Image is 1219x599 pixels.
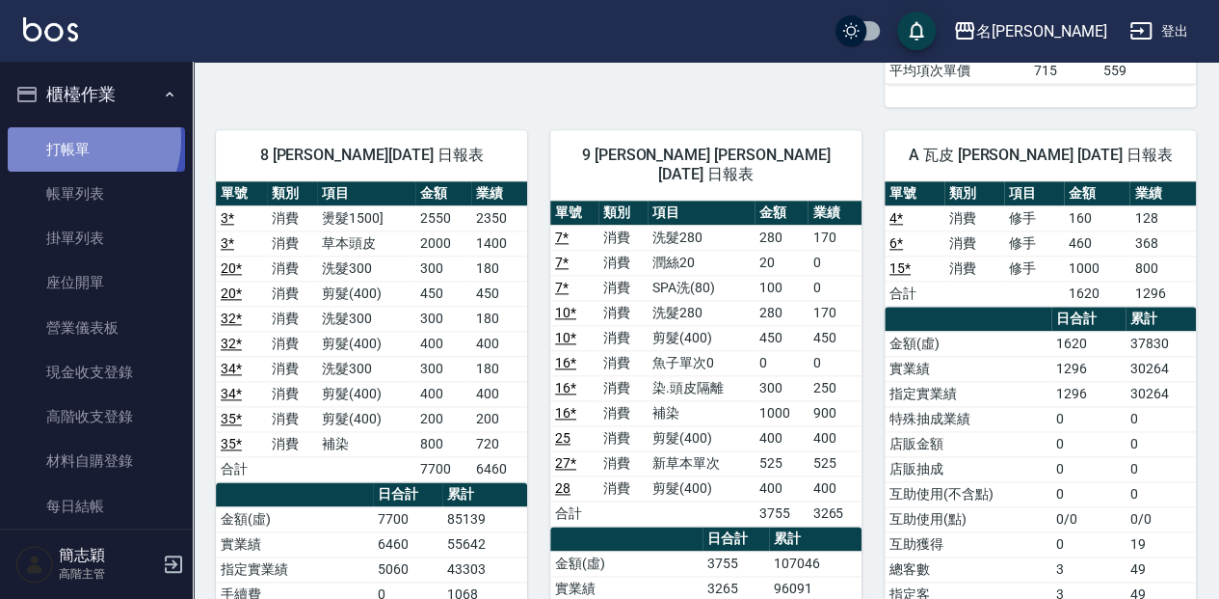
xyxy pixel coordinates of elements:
td: 107046 [769,551,861,576]
th: 業績 [471,181,527,206]
td: 200 [415,406,471,431]
td: 1620 [1064,281,1129,306]
td: 0 [755,350,808,375]
th: 日合計 [1051,307,1125,332]
td: SPA洗(80) [648,275,755,300]
td: 實業績 [216,531,373,557]
a: 營業儀表板 [8,306,185,350]
td: 900 [808,400,861,425]
td: 互助使用(點) [885,506,1051,531]
td: 剪髮(400) [648,476,755,501]
td: 潤絲20 [648,250,755,275]
td: 總客數 [885,557,1051,582]
a: 25 [555,430,570,446]
th: 金額 [755,201,808,226]
table: a dense table [885,181,1196,307]
td: 0 [1126,481,1196,506]
td: 559 [1098,58,1196,83]
td: 修手 [1004,205,1064,231]
div: 名[PERSON_NAME] [976,19,1106,43]
td: 消費 [267,205,318,231]
td: 0 [1126,431,1196,456]
td: 2550 [415,205,471,231]
td: 37830 [1126,331,1196,356]
td: 300 [415,256,471,281]
td: 消費 [267,356,318,381]
td: 新草本單次 [648,450,755,476]
td: 400 [415,381,471,406]
td: 消費 [267,256,318,281]
td: 400 [471,331,527,356]
td: 消費 [598,250,647,275]
td: 0 [1051,431,1125,456]
td: 剪髮(400) [317,406,415,431]
td: 1000 [755,400,808,425]
td: 草本頭皮 [317,231,415,256]
a: 打帳單 [8,127,185,172]
td: 實業績 [885,356,1051,381]
td: 400 [808,425,861,450]
td: 0/0 [1051,506,1125,531]
td: 450 [755,325,808,350]
td: 店販金額 [885,431,1051,456]
td: 400 [808,476,861,501]
td: 消費 [944,231,1004,256]
table: a dense table [216,181,527,482]
td: 1400 [471,231,527,256]
td: 49 [1126,557,1196,582]
th: 金額 [415,181,471,206]
td: 0 [808,250,861,275]
p: 高階主管 [59,565,157,583]
td: 修手 [1004,256,1064,281]
button: save [897,12,936,50]
td: 400 [755,425,808,450]
td: 剪髮(400) [317,381,415,406]
td: 43303 [442,557,527,582]
td: 20 [755,250,808,275]
td: 消費 [598,425,647,450]
td: 修手 [1004,231,1064,256]
td: 525 [808,450,861,476]
td: 280 [755,300,808,325]
td: 6460 [373,531,442,557]
th: 類別 [944,181,1004,206]
th: 類別 [598,201,647,226]
td: 魚子單次0 [648,350,755,375]
th: 業績 [808,201,861,226]
td: 6460 [471,456,527,481]
td: 720 [471,431,527,456]
td: 368 [1129,231,1195,256]
td: 消費 [598,476,647,501]
a: 現金收支登錄 [8,350,185,395]
td: 170 [808,300,861,325]
th: 累計 [1126,307,1196,332]
td: 450 [415,281,471,306]
td: 2350 [471,205,527,231]
th: 日合計 [702,527,769,552]
td: 300 [415,306,471,331]
a: 28 [555,480,570,496]
td: 消費 [267,406,318,431]
td: 525 [755,450,808,476]
td: 2000 [415,231,471,256]
td: 金額(虛) [885,331,1051,356]
td: 170 [808,225,861,250]
td: 1296 [1051,381,1125,406]
th: 項目 [648,201,755,226]
td: 1000 [1064,256,1129,281]
td: 補染 [648,400,755,425]
a: 帳單列表 [8,172,185,216]
td: 消費 [267,381,318,406]
td: 0 [1051,406,1125,431]
th: 日合計 [373,482,442,507]
td: 400 [471,381,527,406]
span: 8 [PERSON_NAME][DATE] 日報表 [239,146,504,165]
td: 消費 [267,306,318,331]
td: 250 [808,375,861,400]
td: 染.頭皮隔離 [648,375,755,400]
button: 登出 [1122,14,1196,49]
td: 450 [808,325,861,350]
td: 燙髮1500] [317,205,415,231]
td: 3265 [808,501,861,526]
a: 每日結帳 [8,484,185,529]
